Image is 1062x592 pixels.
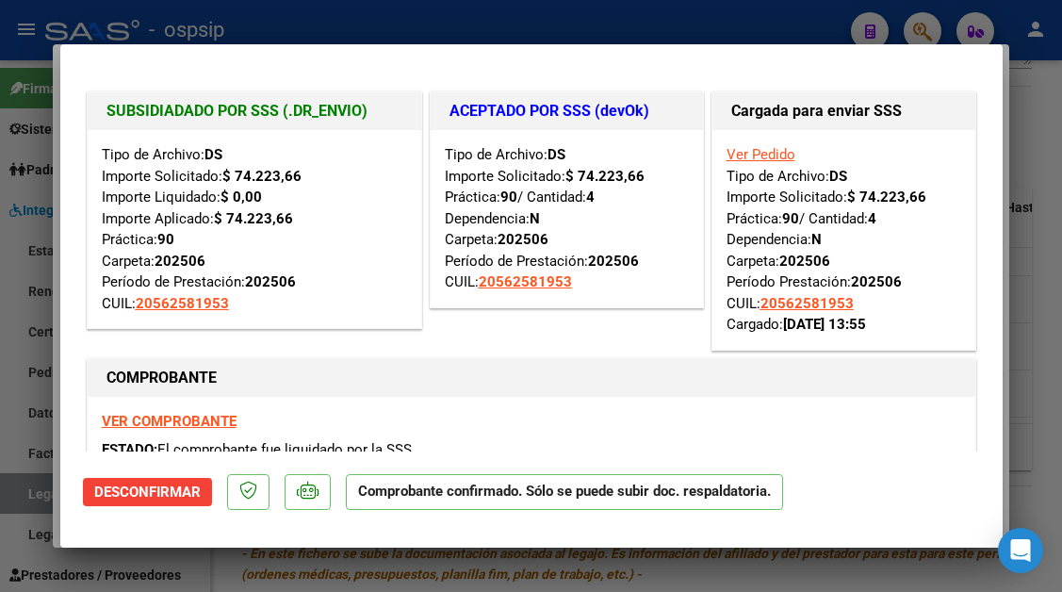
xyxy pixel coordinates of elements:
div: Tipo de Archivo: Importe Solicitado: Práctica: / Cantidad: Dependencia: Carpeta: Período Prestaci... [727,144,961,336]
span: ESTADO: [102,441,157,458]
strong: $ 74.223,66 [214,210,293,227]
strong: $ 0,00 [221,189,262,206]
strong: $ 74.223,66 [565,168,645,185]
a: VER COMPROBANTE [102,413,237,430]
strong: 4 [868,210,876,227]
h1: Cargada para enviar SSS [731,100,956,123]
span: 20562581953 [479,273,572,290]
strong: COMPROBANTE [106,369,217,386]
strong: N [530,210,540,227]
strong: 202506 [155,253,205,270]
strong: 202506 [588,253,639,270]
strong: 202506 [498,231,548,248]
span: 20562581953 [136,295,229,312]
div: Tipo de Archivo: Importe Solicitado: Importe Liquidado: Importe Aplicado: Práctica: Carpeta: Perí... [102,144,407,314]
strong: DS [547,146,565,163]
strong: $ 74.223,66 [222,168,302,185]
span: 20562581953 [760,295,854,312]
h1: SUBSIDIADADO POR SSS (.DR_ENVIO) [106,100,402,123]
span: Desconfirmar [94,484,201,501]
strong: DS [829,168,847,185]
div: Tipo de Archivo: Importe Solicitado: Práctica: / Cantidad: Dependencia: Carpeta: Período de Prest... [445,144,689,293]
strong: 90 [157,231,174,248]
strong: N [811,231,822,248]
strong: 4 [586,189,595,206]
p: Comprobante confirmado. Sólo se puede subir doc. respaldatoria. [346,474,783,511]
strong: 90 [782,210,799,227]
div: Open Intercom Messenger [998,528,1043,573]
strong: [DATE] 13:55 [783,316,866,333]
strong: 90 [500,189,517,206]
strong: 202506 [245,273,296,290]
h1: ACEPTADO POR SSS (devOk) [449,100,684,123]
a: Ver Pedido [727,146,795,163]
strong: DS [204,146,222,163]
span: El comprobante fue liquidado por la SSS. [157,441,416,458]
strong: $ 74.223,66 [847,189,926,206]
button: Desconfirmar [83,478,212,506]
strong: 202506 [779,253,830,270]
strong: 202506 [851,273,902,290]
